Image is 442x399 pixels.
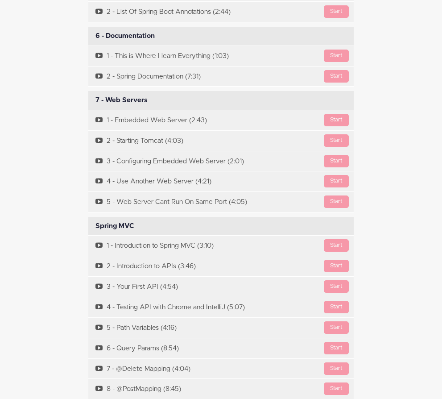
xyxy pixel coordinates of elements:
div: Start [324,175,349,187]
a: Start3 - Your First API (4:54) [88,277,354,297]
div: Start [324,239,349,252]
div: Spring MVC [88,217,354,236]
div: Start [324,134,349,147]
a: Start4 - Use Another Web Server (4:21) [88,171,354,191]
div: Start [324,280,349,293]
a: Start7 - @Delete Mapping (4:04) [88,359,354,379]
div: Start [324,70,349,83]
div: Start [324,195,349,208]
div: Start [324,5,349,18]
div: Start [324,382,349,395]
div: Start [324,114,349,126]
div: Start [324,260,349,272]
a: Start8 - @PostMapping (8:45) [88,379,354,399]
a: Start2 - Spring Documentation (7:31) [88,66,354,87]
div: 7 - Web Servers [88,91,354,110]
a: Start2 - Starting Tomcat (4:03) [88,131,354,151]
a: Start1 - This is Where I learn Everything (1:03) [88,46,354,66]
a: Start1 - Introduction to Spring MVC (3:10) [88,236,354,256]
a: Start2 - List Of Spring Boot Annotations (2:44) [88,2,354,22]
a: Start6 - Query Params (8:54) [88,338,354,358]
div: Start [324,155,349,167]
a: Start3 - Configuring Embedded Web Server (2:01) [88,151,354,171]
a: Start2 - Introduction to APIs (3:46) [88,256,354,276]
a: Start5 - Path Variables (4:16) [88,318,354,338]
div: Start [324,321,349,334]
a: Start1 - Embedded Web Server (2:43) [88,110,354,130]
div: Start [324,50,349,62]
a: Start5 - Web Server Cant Run On Same Port (4:05) [88,192,354,212]
a: Start4 - Testing API with Chrome and IntelliJ (5:07) [88,297,354,317]
div: Start [324,301,349,313]
div: Start [324,362,349,375]
div: Start [324,342,349,354]
div: 6 - Documentation [88,27,354,46]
